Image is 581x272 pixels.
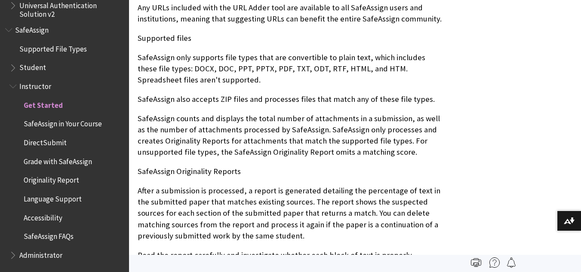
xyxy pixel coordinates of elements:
nav: Book outline for Blackboard SafeAssign [5,23,124,263]
p: Read the report carefully and investigate whether each block of text is properly attributed. [138,250,445,272]
span: SafeAssign FAQs [24,229,74,241]
span: Accessibility [24,211,62,222]
span: Originality Report [24,173,79,185]
span: Language Support [24,192,82,203]
p: Supported files [138,33,445,44]
img: More help [489,257,500,268]
p: SafeAssign Originality Reports [138,166,445,177]
span: SafeAssign in Your Course [24,117,102,128]
p: SafeAssign only supports file types that are convertible to plain text, which includes these file... [138,52,445,86]
span: Grade with SafeAssign [24,154,92,166]
span: Supported File Types [19,42,87,53]
p: After a submission is processed, a report is generated detailing the percentage of text in the su... [138,185,445,241]
span: Get Started [24,98,63,110]
p: SafeAssign counts and displays the total number of attachments in a submission, as well as the nu... [138,113,445,158]
span: Student [19,61,46,72]
span: Administrator [19,248,62,260]
p: SafeAssign also accepts ZIP files and processes files that match any of these file types. [138,94,445,105]
img: Follow this page [506,257,516,268]
img: Print [471,257,481,268]
span: DirectSubmit [24,135,67,147]
span: SafeAssign [15,23,49,34]
span: Instructor [19,79,51,91]
p: Any URLs included with the URL Adder tool are available to all SafeAssign users and institutions,... [138,2,445,24]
